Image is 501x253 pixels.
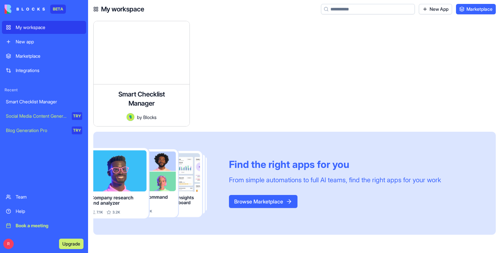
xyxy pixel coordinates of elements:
[229,195,297,208] button: Browse Marketplace
[2,110,86,123] a: Social Media Content GeneratorTRY
[59,239,83,249] button: Upgrade
[127,113,134,121] img: Avatar
[2,50,86,63] a: Marketplace
[5,5,45,14] img: logo
[229,158,441,170] div: Find the right apps for you
[2,21,86,34] a: My workspace
[229,198,297,205] a: Browse Marketplace
[6,113,67,119] div: Social Media Content Generator
[229,175,441,185] div: From simple automations to full AI teams, find the right apps for your work
[101,5,144,14] h4: My workspace
[16,38,82,45] div: New app
[2,205,86,218] a: Help
[115,90,168,108] h4: Smart Checklist Manager
[59,240,83,247] a: Upgrade
[16,67,82,74] div: Integrations
[2,64,86,77] a: Integrations
[50,5,66,14] div: BETA
[16,194,82,200] div: Team
[2,190,86,203] a: Team
[143,114,157,121] span: Blocks
[72,126,82,134] div: TRY
[16,222,82,229] div: Book a meeting
[6,127,67,134] div: Blog Generation Pro
[456,4,496,14] a: Marketplace
[16,208,82,215] div: Help
[16,53,82,59] div: Marketplace
[2,35,86,48] a: New app
[3,239,14,249] span: R
[137,114,142,121] span: by
[72,112,82,120] div: TRY
[93,21,190,126] a: Smart Checklist ManagerAvatarbyBlocks
[2,95,86,108] a: Smart Checklist Manager
[2,124,86,137] a: Blog Generation ProTRY
[6,98,82,105] div: Smart Checklist Manager
[419,4,452,14] a: New App
[2,87,86,93] span: Recent
[5,5,66,14] a: BETA
[2,219,86,232] a: Book a meeting
[16,24,82,31] div: My workspace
